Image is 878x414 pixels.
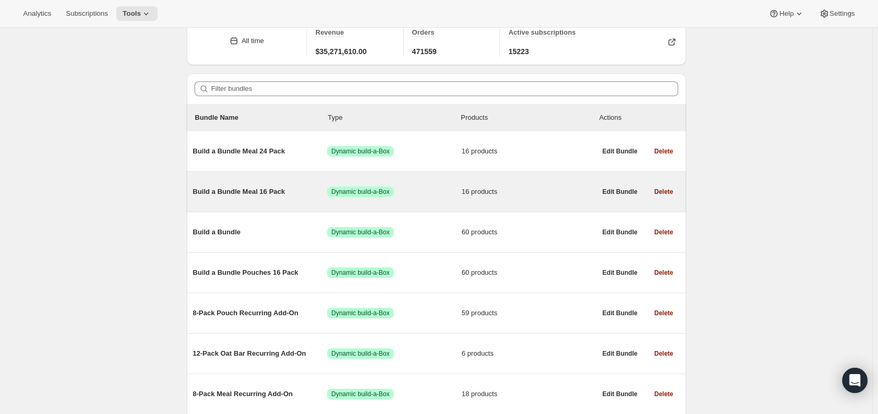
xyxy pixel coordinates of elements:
span: Orders [412,28,435,36]
span: Dynamic build-a-Box [331,147,390,156]
span: Delete [654,147,673,156]
span: 60 products [462,227,596,237]
button: Tools [116,6,158,21]
span: Edit Bundle [603,309,638,317]
span: Edit Bundle [603,188,638,196]
span: Edit Bundle [603,147,638,156]
span: 12-Pack Oat Bar Recurring Add-On [193,348,328,359]
span: Delete [654,188,673,196]
span: Delete [654,349,673,358]
div: Actions [599,112,678,123]
span: 16 products [462,146,596,157]
span: Build a Bundle Pouches 16 Pack [193,267,328,278]
span: Build a Bundle Meal 16 Pack [193,187,328,197]
span: Revenue [315,28,344,36]
span: Delete [654,268,673,277]
span: Delete [654,309,673,317]
span: 6 products [462,348,596,359]
button: Analytics [17,6,57,21]
span: Build a Bundle Meal 24 Pack [193,146,328,157]
span: 16 products [462,187,596,197]
span: 59 products [462,308,596,318]
button: Edit Bundle [596,225,644,240]
div: Type [328,112,461,123]
button: Edit Bundle [596,306,644,320]
span: 15223 [508,46,529,57]
span: Edit Bundle [603,390,638,398]
div: All time [241,36,264,46]
button: Delete [648,346,679,361]
button: Edit Bundle [596,184,644,199]
button: Delete [648,265,679,280]
span: 471559 [412,46,437,57]
input: Filter bundles [211,81,678,96]
p: Bundle Name [195,112,328,123]
span: Delete [654,390,673,398]
button: Delete [648,306,679,320]
span: Edit Bundle [603,349,638,358]
span: Dynamic build-a-Box [331,309,390,317]
span: 8-Pack Pouch Recurring Add-On [193,308,328,318]
button: Delete [648,144,679,159]
span: Dynamic build-a-Box [331,228,390,236]
button: Help [762,6,810,21]
button: Edit Bundle [596,346,644,361]
span: Subscriptions [66,9,108,18]
span: Help [779,9,793,18]
span: Tools [122,9,141,18]
button: Edit Bundle [596,265,644,280]
button: Settings [813,6,861,21]
span: Dynamic build-a-Box [331,390,390,398]
span: $35,271,610.00 [315,46,366,57]
button: Delete [648,225,679,240]
span: Dynamic build-a-Box [331,188,390,196]
button: Subscriptions [59,6,114,21]
button: Edit Bundle [596,144,644,159]
span: 8-Pack Meal Recurring Add-On [193,389,328,399]
span: Delete [654,228,673,236]
span: Active subscriptions [508,28,576,36]
span: Edit Bundle [603,228,638,236]
span: 60 products [462,267,596,278]
span: Dynamic build-a-Box [331,349,390,358]
button: Edit Bundle [596,387,644,401]
div: Products [461,112,594,123]
span: Dynamic build-a-Box [331,268,390,277]
span: Build a Bundle [193,227,328,237]
span: Settings [830,9,855,18]
div: Open Intercom Messenger [842,368,867,393]
button: Delete [648,184,679,199]
span: Edit Bundle [603,268,638,277]
span: 18 products [462,389,596,399]
button: Delete [648,387,679,401]
span: Analytics [23,9,51,18]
